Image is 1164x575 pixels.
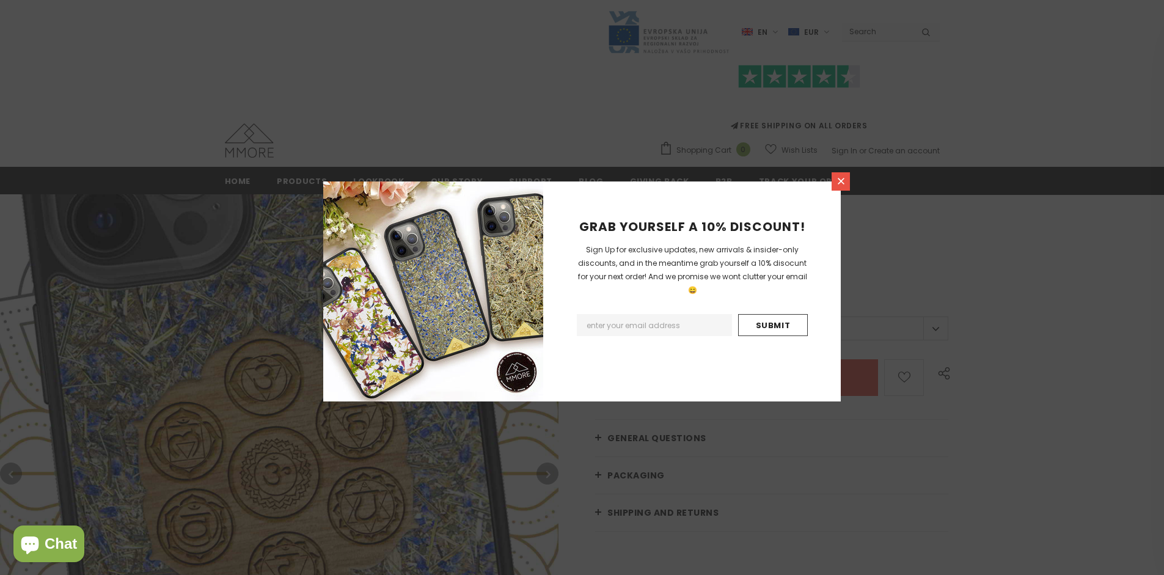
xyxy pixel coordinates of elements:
[10,526,88,565] inbox-online-store-chat: Shopify online store chat
[579,218,805,235] span: GRAB YOURSELF A 10% DISCOUNT!
[578,244,807,295] span: Sign Up for exclusive updates, new arrivals & insider-only discounts, and in the meantime grab yo...
[738,314,808,336] input: Submit
[577,314,732,336] input: Email Address
[832,172,850,191] a: Close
